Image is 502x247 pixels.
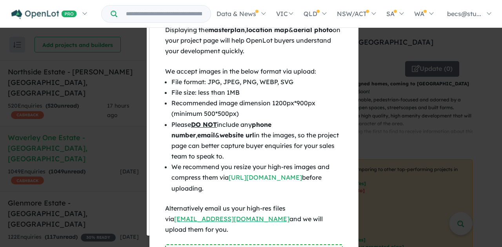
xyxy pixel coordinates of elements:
[208,26,245,34] b: masterplan
[171,119,343,162] li: Please include any , & in the images, so the project page can better capture buyer enquiries for ...
[246,26,289,34] b: location map
[171,87,343,98] li: File size: less than 1MB
[293,26,333,34] b: aerial photo
[229,173,302,181] a: [URL][DOMAIN_NAME]
[165,66,343,77] div: We accept images in the below format via upload:
[197,131,215,139] b: email
[174,215,289,223] a: [EMAIL_ADDRESS][DOMAIN_NAME]
[165,203,343,235] div: Alternatively email us your high-res files via and we will upload them for you.
[171,121,271,139] b: phone number
[11,9,77,19] img: Openlot PRO Logo White
[165,25,343,57] div: Displaying the , & on your project page will help OpenLot buyers understand your development quic...
[447,10,481,18] span: becs@stu...
[171,77,343,87] li: File format: JPG, JPEG, PNG, WEBP, SVG
[220,131,254,139] b: website url
[191,121,217,128] u: DO NOT
[171,162,343,194] li: We recommend you resize your high-res images and compress them via before uploading.
[119,5,209,22] input: Try estate name, suburb, builder or developer
[171,98,343,119] li: Recommended image dimension 1200px*900px (minimum 500*500px)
